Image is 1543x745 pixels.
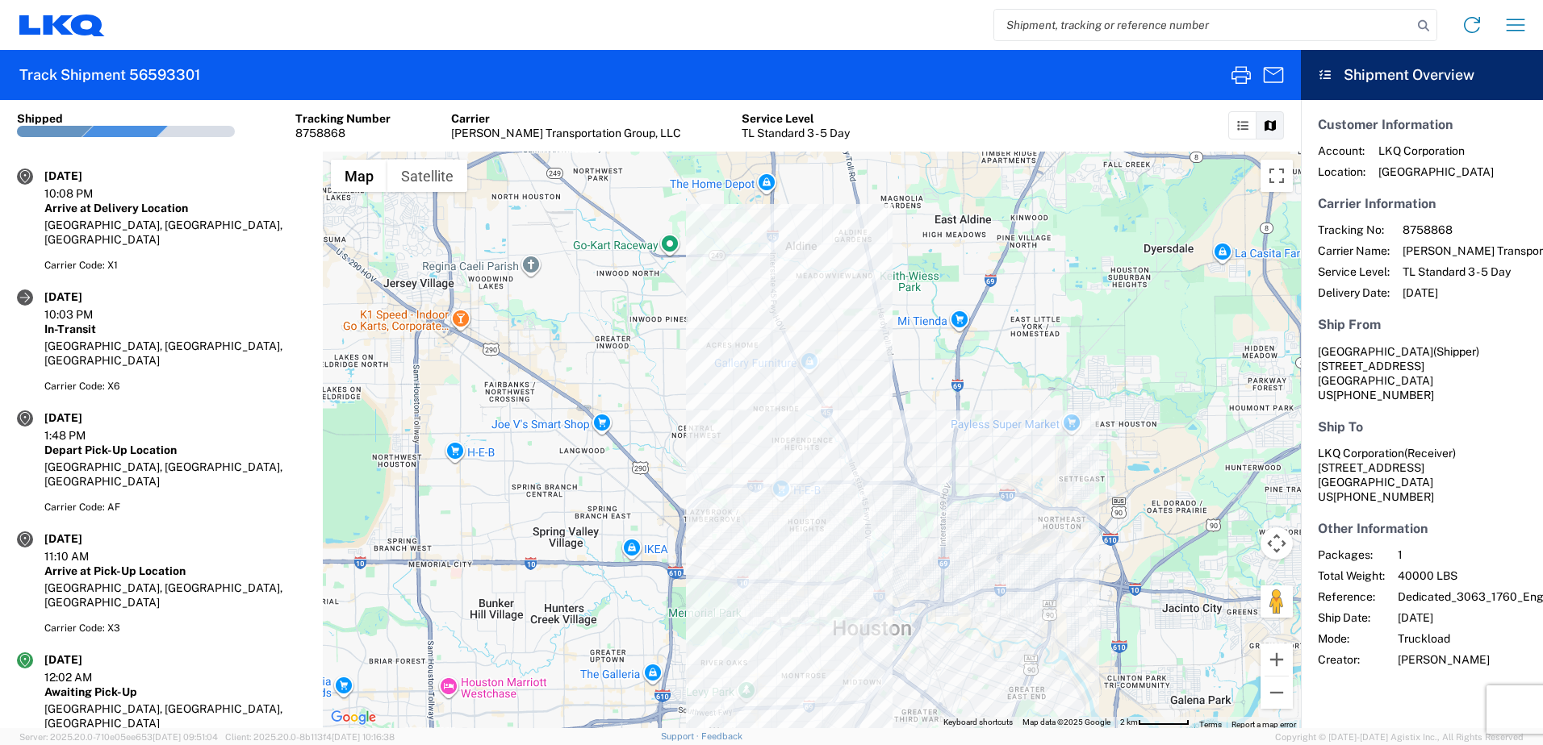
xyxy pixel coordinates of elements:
[1120,718,1138,726] span: 2 km
[44,460,306,489] div: [GEOGRAPHIC_DATA], [GEOGRAPHIC_DATA], [GEOGRAPHIC_DATA]
[44,169,125,183] div: [DATE]
[44,549,125,564] div: 11:10 AM
[1261,676,1293,709] button: Zoom out
[1301,50,1543,100] header: Shipment Overview
[44,564,306,578] div: Arrive at Pick-Up Location
[331,160,387,192] button: Show street map
[44,322,306,336] div: In-Transit
[1318,345,1433,358] span: [GEOGRAPHIC_DATA]
[44,379,306,393] div: Carrier Code: X6
[1318,243,1390,258] span: Carrier Name:
[1275,730,1524,744] span: Copyright © [DATE]-[DATE] Agistix Inc., All Rights Reserved
[1318,447,1456,474] span: LKQ Corporation [STREET_ADDRESS]
[742,111,850,126] div: Service Level
[1318,631,1385,646] span: Mode:
[44,500,306,514] div: Carrier Code: AF
[1318,360,1424,372] span: [STREET_ADDRESS]
[1318,196,1526,211] h5: Carrier Information
[451,111,681,126] div: Carrier
[44,652,125,667] div: [DATE]
[1115,717,1194,728] button: Map Scale: 2 km per 60 pixels
[295,111,391,126] div: Tracking Number
[1261,160,1293,192] button: Toggle fullscreen view
[44,685,306,699] div: Awaiting Pick-Up
[451,126,681,140] div: [PERSON_NAME] Transportation Group, LLC
[295,126,391,140] div: 8758868
[1261,527,1293,560] button: Map camera controls
[44,289,125,304] div: [DATE]
[943,717,1013,728] button: Keyboard shortcuts
[17,111,63,126] div: Shipped
[332,732,395,742] span: [DATE] 10:16:38
[1318,652,1385,667] span: Creator:
[44,581,306,610] div: [GEOGRAPHIC_DATA], [GEOGRAPHIC_DATA], [GEOGRAPHIC_DATA]
[742,126,850,140] div: TL Standard 3 - 5 Day
[1318,285,1390,300] span: Delivery Date:
[1333,490,1434,503] span: [PHONE_NUMBER]
[1199,720,1222,729] a: Terms
[1318,610,1385,625] span: Ship Date:
[1318,547,1385,562] span: Packages:
[1261,585,1293,618] button: Drag Pegman onto the map to open Street View
[661,731,701,741] a: Support
[44,258,306,273] div: Carrier Code: X1
[327,707,380,728] a: Open this area in Google Maps (opens a new window)
[1318,164,1365,179] span: Location:
[327,707,380,728] img: Google
[1404,447,1456,460] span: (Receiver)
[1318,344,1526,402] address: [GEOGRAPHIC_DATA] US
[1261,643,1293,676] button: Zoom in
[44,443,306,457] div: Depart Pick-Up Location
[153,732,218,742] span: [DATE] 09:51:04
[1318,223,1390,237] span: Tracking No:
[44,531,125,546] div: [DATE]
[44,186,125,201] div: 10:08 PM
[701,731,742,741] a: Feedback
[1433,345,1479,358] span: (Shipper)
[1318,419,1526,435] h5: Ship To
[44,339,306,368] div: [GEOGRAPHIC_DATA], [GEOGRAPHIC_DATA], [GEOGRAPHIC_DATA]
[44,218,306,247] div: [GEOGRAPHIC_DATA], [GEOGRAPHIC_DATA], [GEOGRAPHIC_DATA]
[44,307,125,322] div: 10:03 PM
[44,621,306,635] div: Carrier Code: X3
[994,10,1412,40] input: Shipment, tracking or reference number
[1378,144,1494,158] span: LKQ Corporation
[1333,389,1434,402] span: [PHONE_NUMBER]
[225,732,395,742] span: Client: 2025.20.0-8b113f4
[387,160,467,192] button: Show satellite imagery
[1378,164,1494,179] span: [GEOGRAPHIC_DATA]
[1231,720,1296,729] a: Report a map error
[1318,521,1526,536] h5: Other Information
[1318,446,1526,504] address: [GEOGRAPHIC_DATA] US
[1318,568,1385,583] span: Total Weight:
[1318,144,1365,158] span: Account:
[44,428,125,443] div: 1:48 PM
[19,732,218,742] span: Server: 2025.20.0-710e05ee653
[44,701,306,730] div: [GEOGRAPHIC_DATA], [GEOGRAPHIC_DATA], [GEOGRAPHIC_DATA]
[44,201,306,215] div: Arrive at Delivery Location
[1318,589,1385,604] span: Reference:
[1318,317,1526,332] h5: Ship From
[1318,264,1390,279] span: Service Level:
[1022,718,1110,726] span: Map data ©2025 Google
[44,670,125,685] div: 12:02 AM
[19,65,200,85] h2: Track Shipment 56593301
[1318,117,1526,132] h5: Customer Information
[44,410,125,425] div: [DATE]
